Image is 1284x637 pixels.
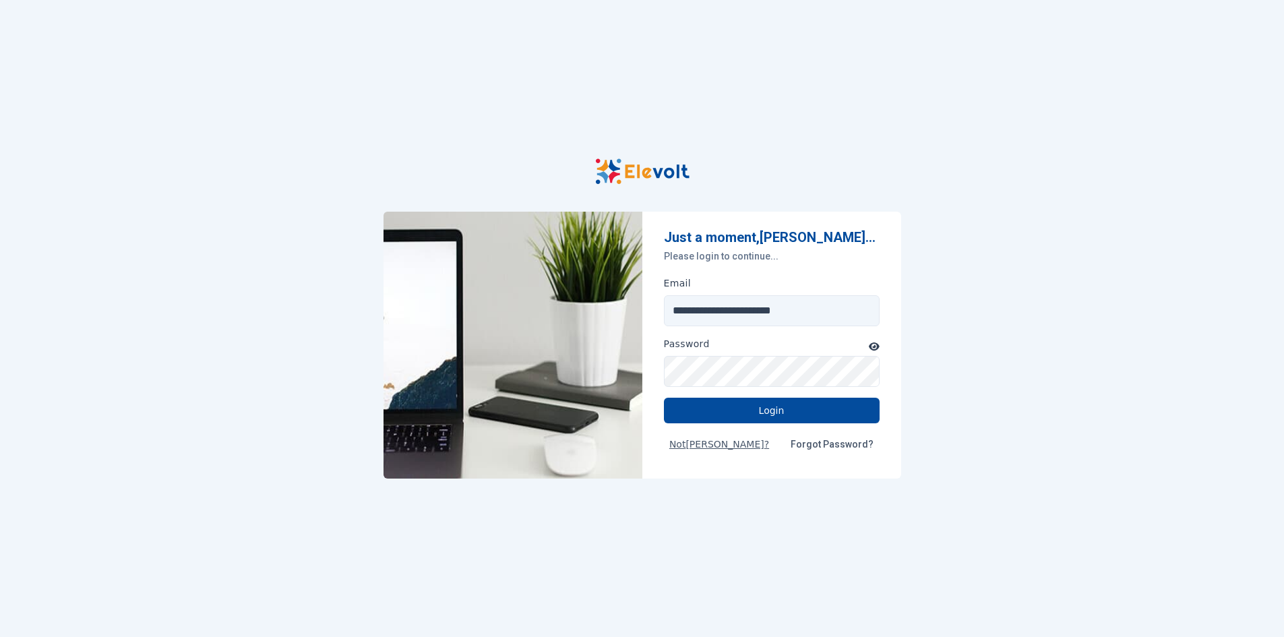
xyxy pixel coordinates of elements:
a: Forgot Password? [780,431,884,457]
label: Email [664,276,692,290]
p: Please login to continue... [664,249,880,263]
p: Just a moment, [PERSON_NAME] ... [664,228,880,247]
img: Elevolt [595,158,690,185]
iframe: Chat Widget [1217,572,1284,637]
button: Not[PERSON_NAME]? [659,431,780,457]
label: Password [664,337,710,351]
img: Elevolt [384,212,642,479]
button: Login [664,398,880,423]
